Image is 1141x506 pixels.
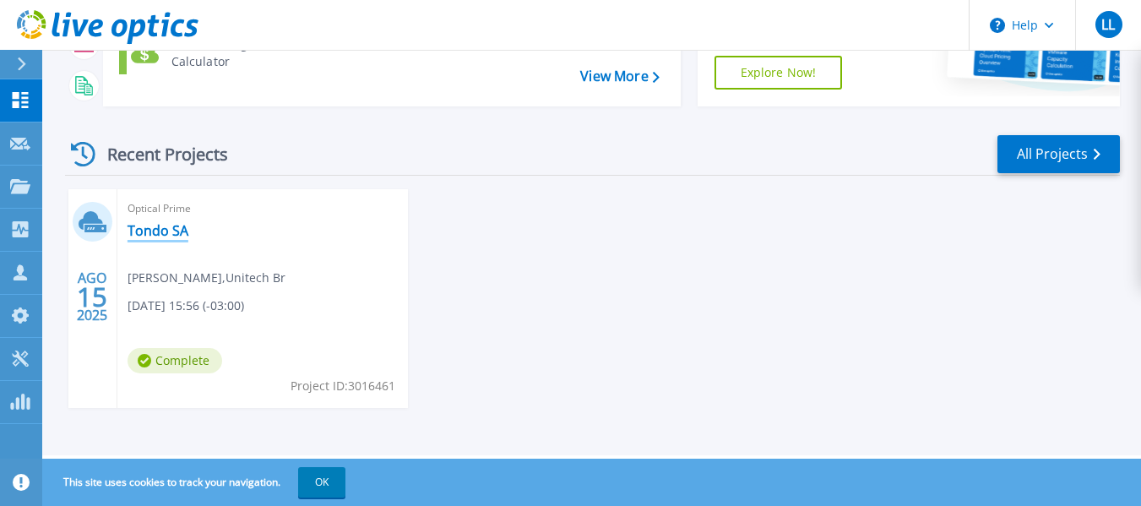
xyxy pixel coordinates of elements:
[65,133,251,175] div: Recent Projects
[128,348,222,373] span: Complete
[76,266,108,328] div: AGO 2025
[77,290,107,304] span: 15
[1101,18,1115,31] span: LL
[163,36,288,70] div: Cloud Pricing Calculator
[714,56,843,90] a: Explore Now!
[128,269,285,287] span: [PERSON_NAME] , Unitech Br
[128,222,188,239] a: Tondo SA
[997,135,1120,173] a: All Projects
[298,467,345,498] button: OK
[580,68,659,84] a: View More
[128,297,244,315] span: [DATE] 15:56 (-03:00)
[119,32,292,74] a: Cloud Pricing Calculator
[291,377,395,395] span: Project ID: 3016461
[128,199,398,218] span: Optical Prime
[46,467,345,498] span: This site uses cookies to track your navigation.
